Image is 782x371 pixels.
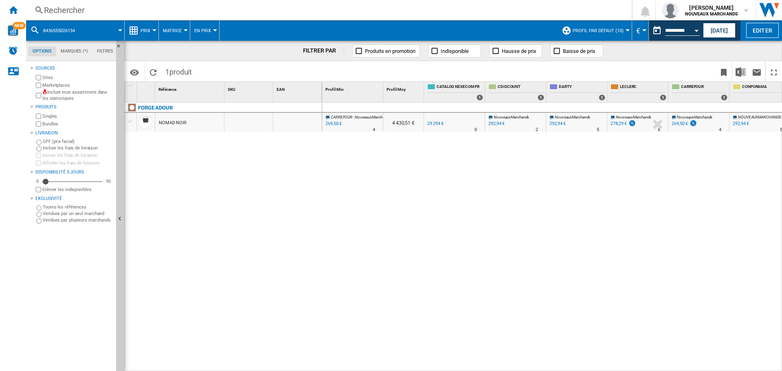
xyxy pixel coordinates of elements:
button: 8436555026134 [43,20,83,41]
input: Singles [36,114,41,119]
input: Sites [36,75,41,80]
input: Afficher les frais de livraison [36,187,41,192]
div: 269,50 € [672,121,688,126]
span: En Prix [194,28,211,33]
div: Profil Moy Sort None [385,82,424,94]
div: 292,94 € [549,121,566,126]
span: CARREFOUR [331,115,352,119]
input: OFF (prix facial) [36,140,42,145]
button: Matrice [163,20,186,41]
label: Vendues par plusieurs marchands [43,217,113,223]
span: EAN [277,87,285,92]
md-tab-item: Marques (*) [56,46,92,56]
span: Produits en promotion [365,48,415,54]
div: 292,94 € [731,120,749,128]
div: 1 offers sold by CDISCOUNT [538,94,544,101]
label: Marketplaces [42,82,113,88]
input: Inclure mon assortiment dans les statistiques [36,90,41,101]
button: Créer un favoris [716,62,732,81]
div: SKU Sort None [226,82,273,94]
input: Toutes les références [36,205,42,211]
button: Open calendar [689,22,704,37]
div: Cliquez pour filtrer sur cette marque [138,103,173,113]
div: Rechercher [44,4,611,16]
button: Plein écran [766,62,782,81]
div: En Prix [194,20,215,41]
md-tab-item: Filtres [92,46,118,56]
img: excel-24x24.png [736,67,745,77]
label: Singles [42,113,113,119]
label: Inclure les frais de livraison [42,152,113,158]
label: Sites [42,75,113,81]
button: Envoyer ce rapport par email [749,62,765,81]
div: 1 offers sold by CARREFOUR [721,94,727,101]
div: Délai de livraison : 6 jours [658,126,660,134]
img: promotionV3.png [628,120,636,127]
label: Vendues par un seul marchand [43,211,113,217]
div: Exclusivité [35,195,113,202]
div: Sort None [385,82,424,94]
div: Référence Sort None [157,82,224,94]
label: Inclure mon assortiment dans les statistiques [42,89,113,102]
div: Délai de livraison : 5 jours [597,126,599,134]
span: NouveauxMarchands [616,115,651,119]
span: Profil par défaut (10) [573,28,624,33]
span: : NouveauxMarchands [353,115,390,119]
div: Livraison [35,130,113,136]
span: CATALOG NEXECOM FR [437,84,483,91]
div: Délai de livraison : 4 jours [373,126,375,134]
div: NOMAD NOIR [159,114,187,132]
div: Sources [35,65,113,72]
div: 292,94 € [488,121,505,126]
span: CARREFOUR [681,84,727,91]
div: 1 offers sold by LECLERC [660,94,666,101]
div: Délai de livraison : 2 jours [536,126,538,134]
button: Télécharger au format Excel [732,62,749,81]
span: Hausse de prix [502,48,536,54]
div: Profil par défaut (10) [562,20,628,41]
button: Profil par défaut (10) [573,20,628,41]
div: EAN Sort None [275,82,322,94]
b: NOUVEAUX MARCHANDS [685,11,738,17]
span: Baisse de prix [563,48,595,54]
img: alerts-logo.svg [8,46,18,55]
div: CARREFOUR 1 offers sold by CARREFOUR [670,82,729,102]
div: 1 offers sold by CATALOG NEXECOM FR [477,94,483,101]
div: Prix [129,20,154,41]
button: Baisse de prix [550,44,603,57]
div: 90 [104,178,113,184]
label: Enlever les indisponibles [42,187,113,193]
span: Matrice [163,28,182,33]
input: Marketplaces [36,83,41,88]
div: 278,29 € [611,121,627,126]
div: Sort None [275,82,322,94]
span: 1 [161,62,196,79]
span: [PERSON_NAME] [685,4,738,12]
div: 278,29 € [609,120,636,128]
button: md-calendar [649,22,665,39]
div: Délai de livraison : 4 jours [719,126,721,134]
img: wise-card.svg [8,25,18,36]
div: 0 [34,178,41,184]
div: Profil Min Sort None [324,82,383,94]
div: 29 294 € [426,120,444,128]
span: Profil Min [325,87,344,92]
span: € [636,26,640,35]
img: profile.jpg [662,2,679,18]
span: NouveauxMarchands [677,115,712,119]
span: Indisponible [441,48,469,54]
button: Masquer [116,41,126,55]
span: NouveauxMarchands [555,115,590,119]
span: NEW [13,22,26,29]
img: mysite-not-bg-18x18.png [42,89,47,94]
img: promotionV3.png [689,120,697,127]
label: Bundles [42,121,113,127]
div: CDISCOUNT 1 offers sold by CDISCOUNT [487,82,546,102]
div: DARTY 1 offers sold by DARTY [548,82,607,102]
div: Sort None [138,82,155,94]
span: produit [169,68,192,76]
span: 8436555026134 [43,28,75,33]
div: 29 294 € [427,121,444,126]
